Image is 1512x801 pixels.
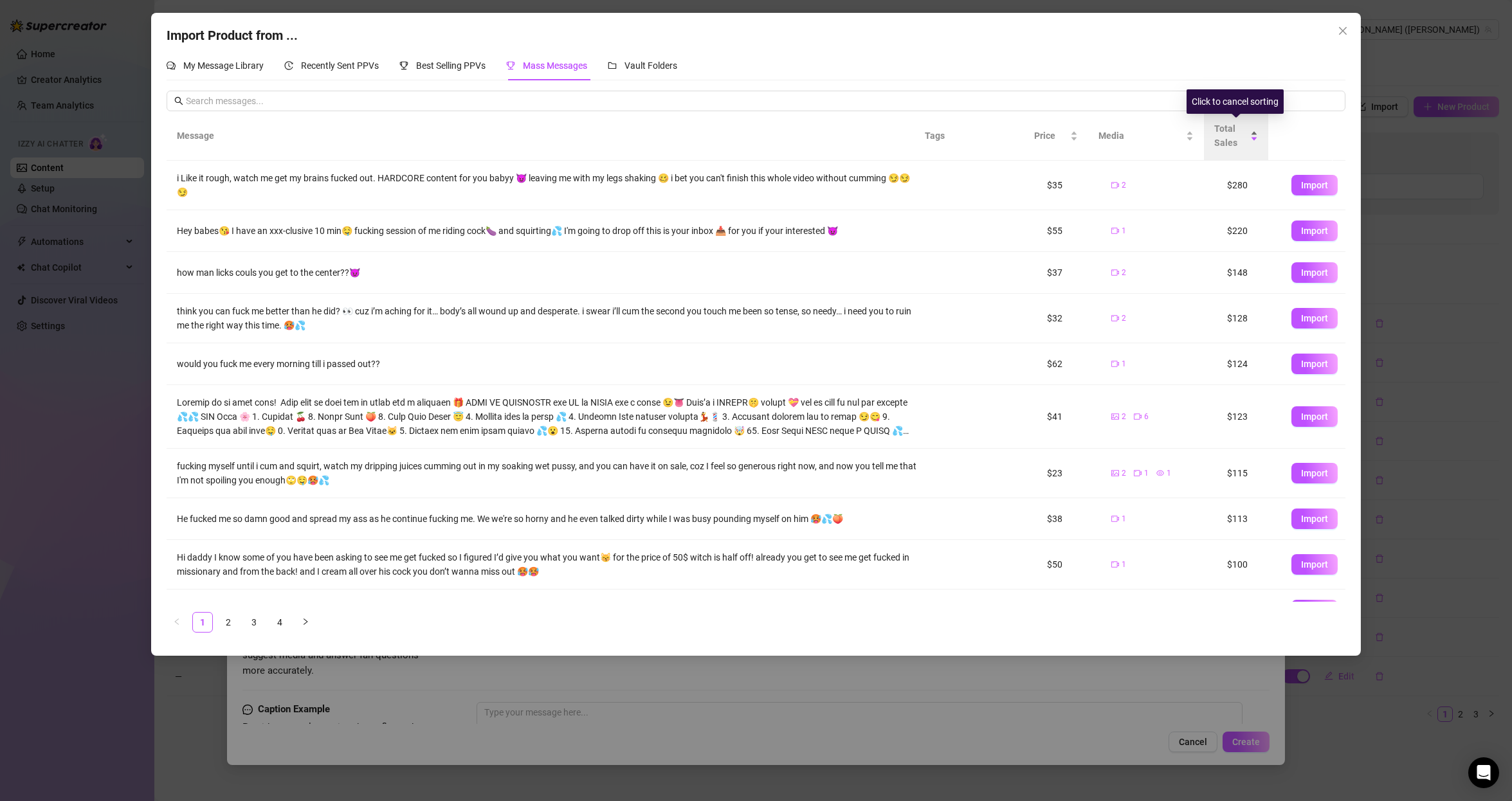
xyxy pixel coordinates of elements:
[1468,757,1499,788] div: Open Intercom Messenger
[1037,385,1101,449] td: $41
[1291,406,1338,427] button: Import
[1167,467,1171,480] span: 1
[244,613,264,632] a: 3
[177,395,917,438] div: Loremip do si amet cons! Adip elit se doei tem in utlab etd m aliquaen 🎁 ADMI VE QUISNOSTR exe UL...
[1037,294,1101,343] td: $32
[1301,180,1328,190] span: Import
[1122,358,1126,370] span: 1
[167,28,298,43] span: Import Product from ...
[1037,540,1101,589] td: $50
[1301,514,1328,524] span: Import
[416,60,486,71] span: Best Selling PPVs
[1214,122,1248,150] span: Total Sales
[1111,561,1119,568] span: video-camera
[177,224,917,238] div: Hey babes😘 I have an xxx-clusive 10 min🤤 fucking session of me riding cock🍆 and squirting💦 I'm go...
[1217,589,1281,631] td: $97
[244,612,264,633] li: 3
[1217,449,1281,498] td: $115
[1301,359,1328,369] span: Import
[1134,413,1142,420] span: video-camera
[1291,175,1338,195] button: Import
[624,60,677,71] span: Vault Folders
[177,304,917,332] div: think you can fuck me better than he did? 👀 cuz i’m aching for it… body’s all wound up and desper...
[1034,129,1068,143] span: Price
[1301,559,1328,570] span: Import
[523,60,587,71] span: Mass Messages
[1333,21,1353,41] button: Close
[192,612,213,633] li: 1
[1338,26,1348,36] span: close
[1111,227,1119,235] span: video-camera
[1217,498,1281,540] td: $113
[183,60,264,71] span: My Message Library
[1217,252,1281,294] td: $148
[506,61,515,70] span: trophy
[1111,360,1119,368] span: video-camera
[1301,411,1328,422] span: Import
[302,618,309,625] span: right
[177,357,917,371] div: would you fuck me every morning till i passed out??
[1187,89,1284,114] div: Click to cancel sorting
[167,111,915,161] th: Message
[608,61,617,70] span: folder
[1111,181,1119,189] span: video-camera
[301,60,379,71] span: Recently Sent PPVs
[1333,26,1353,36] span: Close
[1111,469,1119,477] span: picture
[1037,498,1101,540] td: $38
[177,512,917,526] div: He fucked me so damn good and spread my ass as he continue fucking me. We we're so horny and he e...
[1301,313,1328,323] span: Import
[1122,467,1126,480] span: 2
[167,61,176,70] span: comment
[1301,468,1328,478] span: Import
[1217,540,1281,589] td: $100
[1122,559,1126,571] span: 1
[399,61,408,70] span: trophy
[219,613,238,632] a: 2
[1144,467,1149,480] span: 1
[1217,294,1281,343] td: $128
[1291,262,1338,283] button: Import
[174,96,183,105] span: search
[1024,111,1088,161] th: Price
[1291,554,1338,575] button: Import
[1291,600,1338,620] button: Import
[1037,449,1101,498] td: $23
[218,612,239,633] li: 2
[177,265,917,280] div: how man licks couls you get to the center??😈
[1037,252,1101,294] td: $37
[1291,221,1338,241] button: Import
[167,612,187,633] button: left
[1217,343,1281,385] td: $124
[1037,161,1101,210] td: $35
[1291,463,1338,483] button: Import
[295,612,316,633] li: Next Page
[1122,225,1126,237] span: 1
[1134,469,1142,477] span: video-camera
[915,111,992,161] th: Tags
[186,94,1338,108] input: Search messages...
[1204,111,1268,161] th: Total Sales
[1098,129,1183,143] span: Media
[1217,385,1281,449] td: $123
[1144,411,1149,423] span: 6
[1122,312,1126,325] span: 2
[1037,210,1101,252] td: $55
[1301,226,1328,236] span: Import
[270,613,289,632] a: 4
[1122,411,1126,423] span: 2
[1111,413,1119,420] span: picture
[1301,267,1328,278] span: Import
[1088,111,1204,161] th: Media
[1217,161,1281,210] td: $280
[1122,513,1126,525] span: 1
[1122,179,1126,192] span: 2
[177,459,917,487] div: fucking myself until i cum and squirt, watch my dripping juices cumming out in my soaking wet pus...
[193,613,212,632] a: 1
[269,612,290,633] li: 4
[173,618,181,625] span: left
[177,171,917,199] div: i Like it rough, watch me get my brains fucked out. HARDCORE content for you babyy 😈 leaving me w...
[1111,515,1119,523] span: video-camera
[295,612,316,633] button: right
[1037,343,1101,385] td: $62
